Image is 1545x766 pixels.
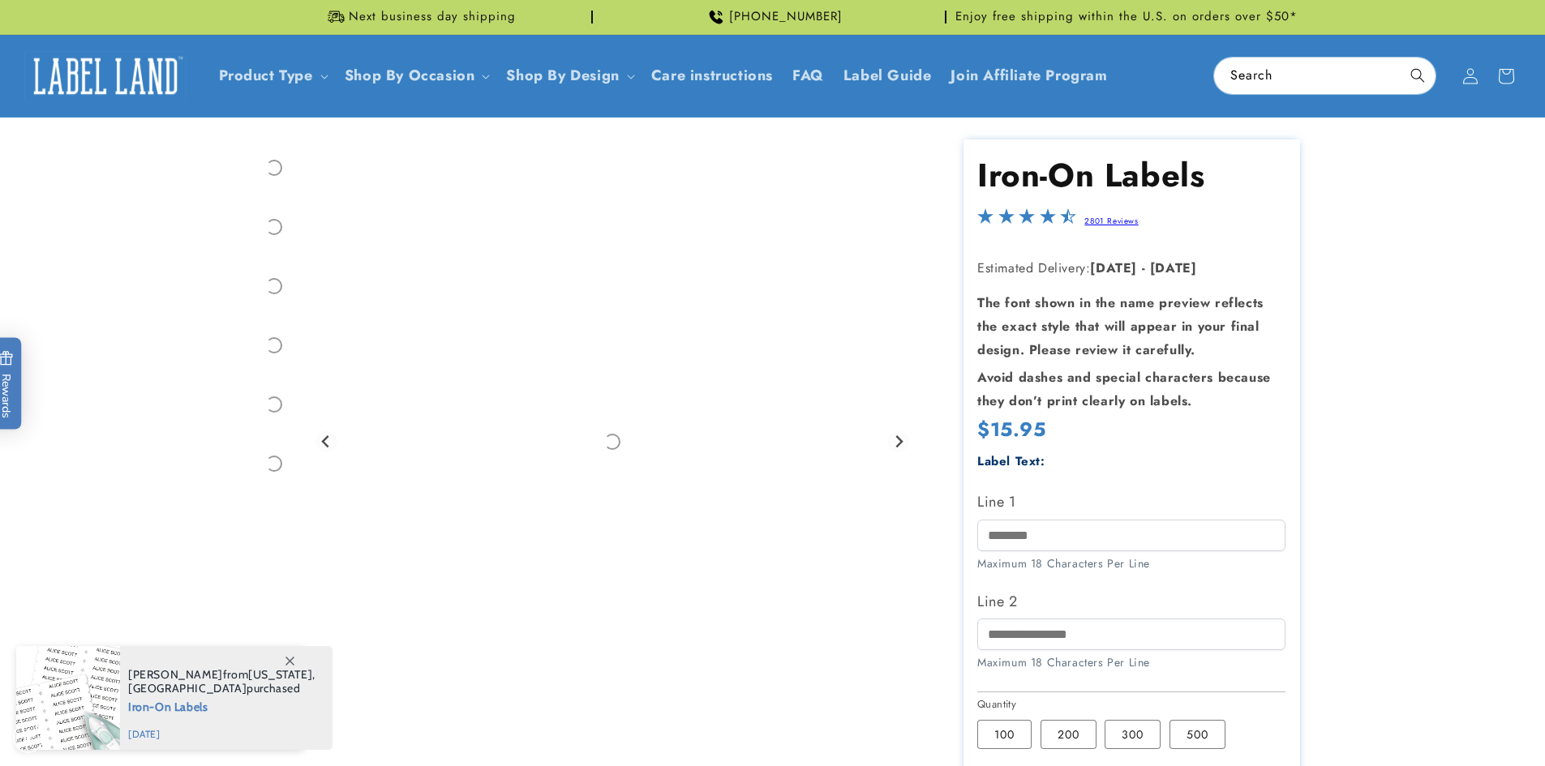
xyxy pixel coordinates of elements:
[246,139,303,196] div: Go to slide 1
[345,66,475,85] span: Shop By Occasion
[651,66,773,85] span: Care instructions
[977,154,1285,196] h1: Iron-On Labels
[887,430,909,452] button: Next slide
[349,9,516,25] span: Next business day shipping
[219,65,313,86] a: Product Type
[246,376,303,433] div: Go to slide 5
[248,667,312,682] span: [US_STATE]
[729,9,843,25] span: [PHONE_NUMBER]
[246,435,303,492] div: Go to slide 6
[977,257,1285,280] p: Estimated Delivery:
[843,66,932,85] span: Label Guide
[1150,259,1197,277] strong: [DATE]
[1169,720,1225,749] label: 500
[977,452,1045,470] label: Label Text:
[335,57,497,95] summary: Shop By Occasion
[1142,259,1146,277] strong: -
[24,51,187,101] img: Label Land
[955,9,1298,25] span: Enjoy free shipping within the U.S. on orders over $50*
[977,489,1285,515] label: Line 1
[977,588,1285,614] label: Line 2
[1105,720,1161,749] label: 300
[246,199,303,255] div: Go to slide 2
[1090,259,1137,277] strong: [DATE]
[951,66,1107,85] span: Join Affiliate Program
[977,696,1018,713] legend: Quantity
[834,57,942,95] a: Label Guide
[977,368,1271,410] strong: Avoid dashes and special characters because they don’t print clearly on labels.
[941,57,1117,95] a: Join Affiliate Program
[1084,215,1138,227] a: 2801 Reviews
[792,66,824,85] span: FAQ
[642,57,783,95] a: Care instructions
[977,654,1285,671] div: Maximum 18 Characters Per Line
[783,57,834,95] a: FAQ
[977,417,1046,442] span: $15.95
[977,293,1264,359] strong: The font shown in the name preview reflects the exact style that will appear in your final design...
[246,317,303,374] div: Go to slide 4
[977,212,1076,231] span: 4.5-star overall rating
[209,57,335,95] summary: Product Type
[506,65,619,86] a: Shop By Design
[496,57,641,95] summary: Shop By Design
[128,668,315,695] span: from , purchased
[1400,58,1436,93] button: Search
[977,555,1285,572] div: Maximum 18 Characters Per Line
[315,430,337,452] button: Go to last slide
[19,45,193,107] a: Label Land
[128,681,247,695] span: [GEOGRAPHIC_DATA]
[977,720,1032,749] label: 100
[246,258,303,315] div: Go to slide 3
[1041,720,1097,749] label: 200
[128,667,223,682] span: [PERSON_NAME]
